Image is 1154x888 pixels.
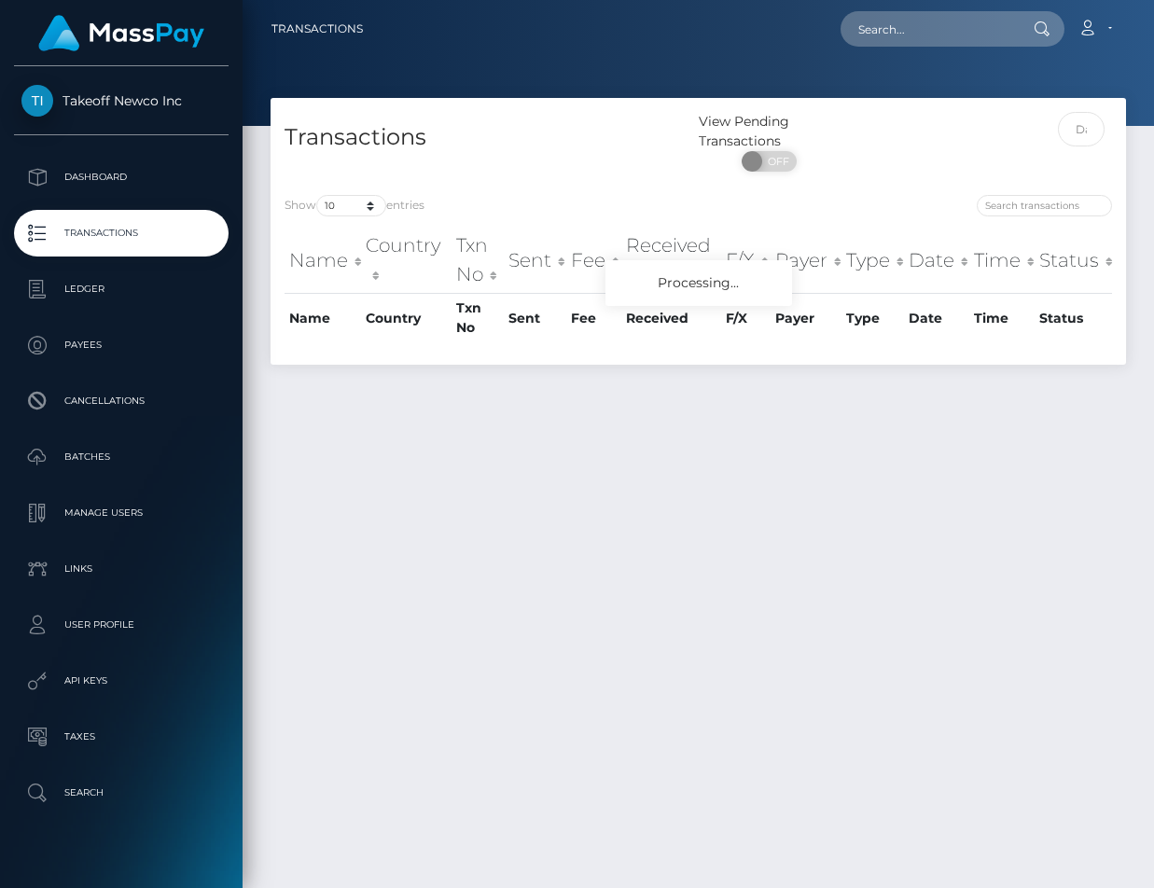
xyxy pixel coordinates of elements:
[271,9,363,49] a: Transactions
[605,260,792,306] div: Processing...
[452,227,504,293] th: Txn No
[1035,227,1112,293] th: Status
[361,227,452,293] th: Country
[21,667,221,695] p: API Keys
[1058,112,1105,146] input: Date filter
[566,293,621,342] th: Fee
[969,293,1035,342] th: Time
[285,293,361,342] th: Name
[969,227,1035,293] th: Time
[904,293,968,342] th: Date
[566,227,621,293] th: Fee
[21,723,221,751] p: Taxes
[14,154,229,201] a: Dashboard
[14,714,229,760] a: Taxes
[977,195,1112,216] input: Search transactions
[21,499,221,527] p: Manage Users
[21,331,221,359] p: Payees
[285,121,685,154] h4: Transactions
[504,227,566,293] th: Sent
[285,227,361,293] th: Name
[699,112,841,151] div: View Pending Transactions
[21,779,221,807] p: Search
[14,490,229,536] a: Manage Users
[285,195,424,216] label: Show entries
[621,227,721,293] th: Received
[361,293,452,342] th: Country
[21,611,221,639] p: User Profile
[14,322,229,368] a: Payees
[14,266,229,312] a: Ledger
[14,210,229,257] a: Transactions
[452,293,504,342] th: Txn No
[21,555,221,583] p: Links
[904,227,968,293] th: Date
[21,275,221,303] p: Ledger
[14,92,229,109] span: Takeoff Newco Inc
[721,227,771,293] th: F/X
[316,195,386,216] select: Showentries
[771,293,841,342] th: Payer
[841,227,905,293] th: Type
[504,293,566,342] th: Sent
[38,15,204,51] img: MassPay Logo
[21,443,221,471] p: Batches
[14,602,229,648] a: User Profile
[21,163,221,191] p: Dashboard
[14,658,229,704] a: API Keys
[721,293,771,342] th: F/X
[14,378,229,424] a: Cancellations
[752,151,799,172] span: OFF
[14,546,229,592] a: Links
[21,85,53,117] img: Takeoff Newco Inc
[21,219,221,247] p: Transactions
[1035,293,1112,342] th: Status
[841,293,905,342] th: Type
[14,770,229,816] a: Search
[841,11,1016,47] input: Search...
[14,434,229,480] a: Batches
[771,227,841,293] th: Payer
[621,293,721,342] th: Received
[21,387,221,415] p: Cancellations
